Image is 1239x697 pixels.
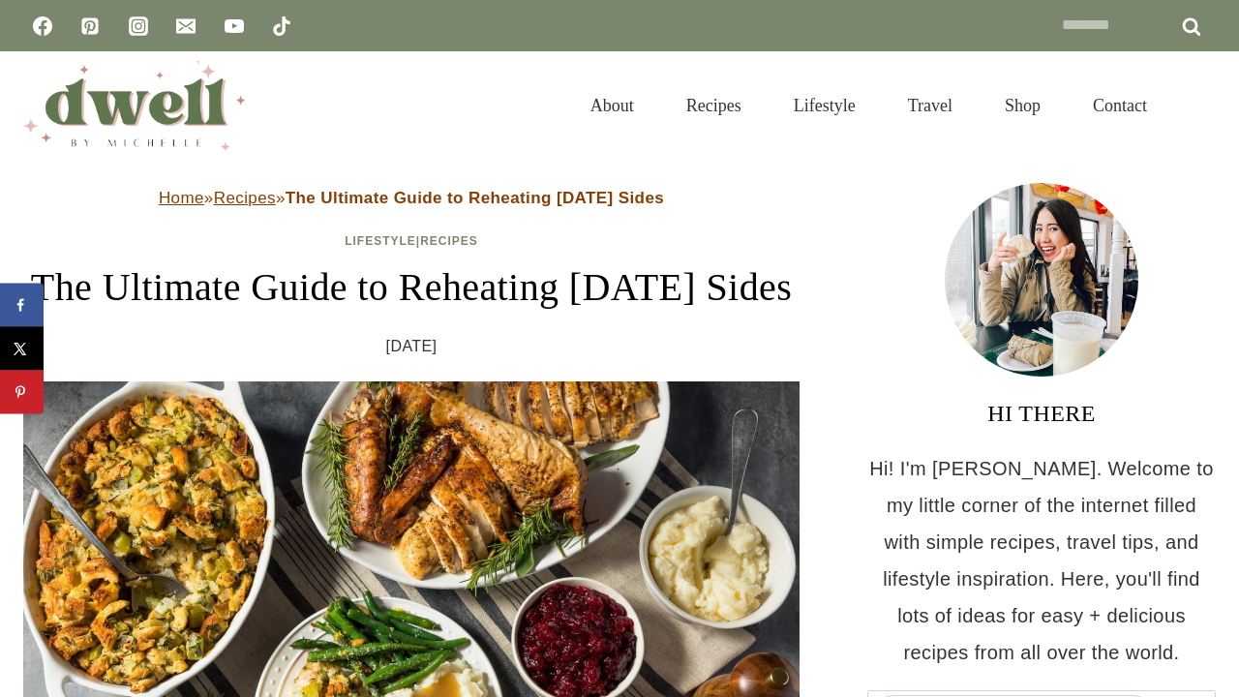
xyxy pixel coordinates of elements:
[119,7,158,45] a: Instagram
[564,72,1173,139] nav: Primary Navigation
[262,7,301,45] a: TikTok
[564,72,660,139] a: About
[867,396,1216,431] h3: HI THERE
[1183,89,1216,122] button: View Search Form
[71,7,109,45] a: Pinterest
[159,189,664,207] span: » »
[23,258,800,317] h1: The Ultimate Guide to Reheating [DATE] Sides
[1067,72,1173,139] a: Contact
[345,234,416,248] a: Lifestyle
[215,7,254,45] a: YouTube
[23,61,246,150] img: DWELL by michelle
[882,72,979,139] a: Travel
[979,72,1067,139] a: Shop
[166,7,205,45] a: Email
[345,234,478,248] span: |
[867,450,1216,671] p: Hi! I'm [PERSON_NAME]. Welcome to my little corner of the internet filled with simple recipes, tr...
[214,189,276,207] a: Recipes
[420,234,478,248] a: Recipes
[768,72,882,139] a: Lifestyle
[286,189,664,207] strong: The Ultimate Guide to Reheating [DATE] Sides
[159,189,204,207] a: Home
[660,72,768,139] a: Recipes
[386,332,438,361] time: [DATE]
[23,7,62,45] a: Facebook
